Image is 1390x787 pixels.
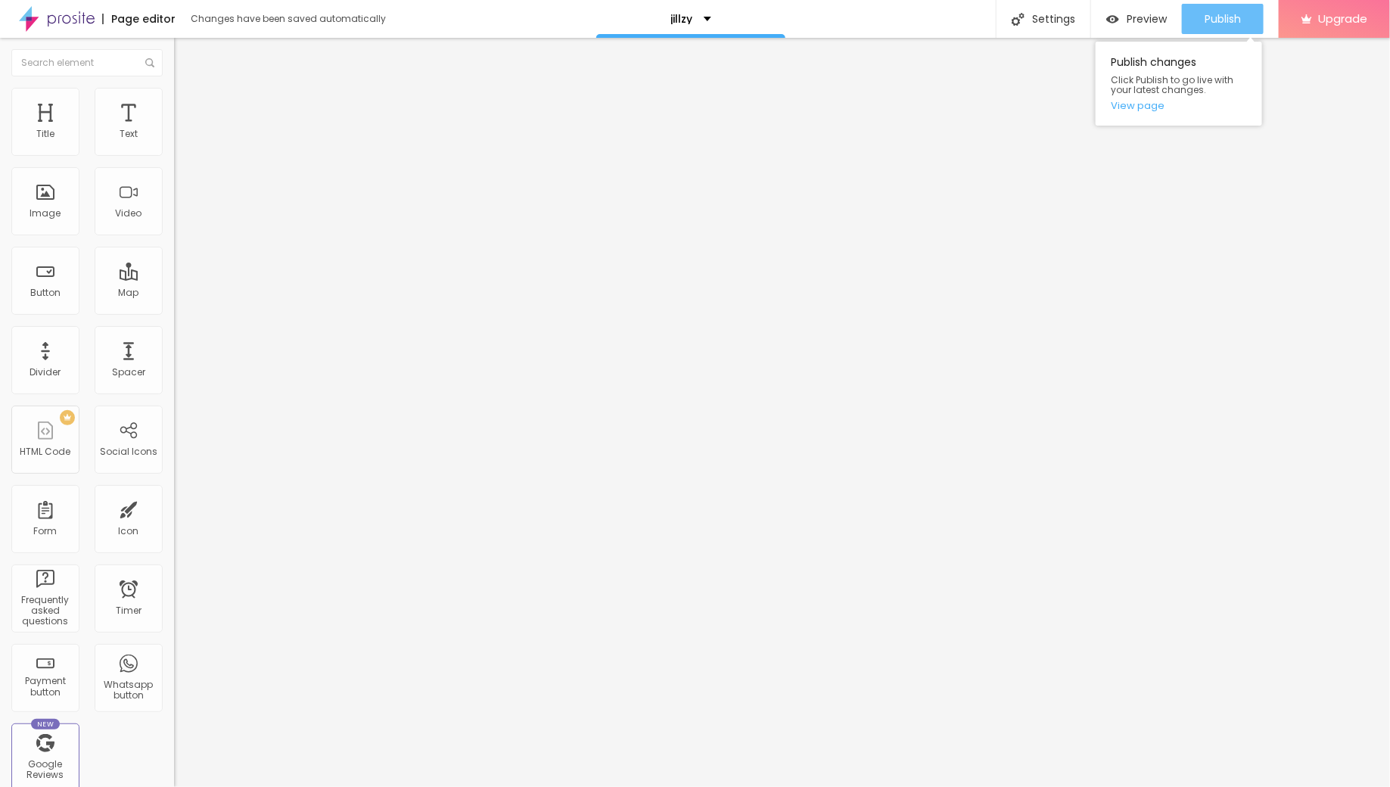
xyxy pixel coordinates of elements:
div: Timer [116,605,141,616]
span: Upgrade [1318,12,1367,25]
span: Publish [1205,13,1241,25]
div: HTML Code [20,446,71,457]
a: View page [1111,101,1247,110]
div: Text [120,129,138,139]
div: Changes have been saved automatically [191,14,386,23]
div: Spacer [112,367,145,378]
span: Preview [1127,13,1167,25]
div: Video [116,208,142,219]
div: Divider [30,367,61,378]
div: Form [34,526,58,537]
button: Publish [1182,4,1264,34]
p: jillzy [670,14,692,24]
img: view-1.svg [1106,13,1119,26]
div: Page editor [102,14,176,24]
div: New [31,719,60,729]
iframe: Editor [174,38,1390,787]
input: Search element [11,49,163,76]
div: Whatsapp button [98,680,158,701]
div: Publish changes [1096,42,1262,126]
div: Image [30,208,61,219]
div: Button [30,288,61,298]
div: Icon [119,526,139,537]
div: Google Reviews [15,759,75,781]
div: Map [119,288,139,298]
img: Icone [1012,13,1025,26]
div: Social Icons [100,446,157,457]
button: Preview [1091,4,1182,34]
div: Frequently asked questions [15,595,75,627]
span: Click Publish to go live with your latest changes. [1111,75,1247,95]
div: Payment button [15,676,75,698]
div: Title [36,129,54,139]
img: Icone [145,58,154,67]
